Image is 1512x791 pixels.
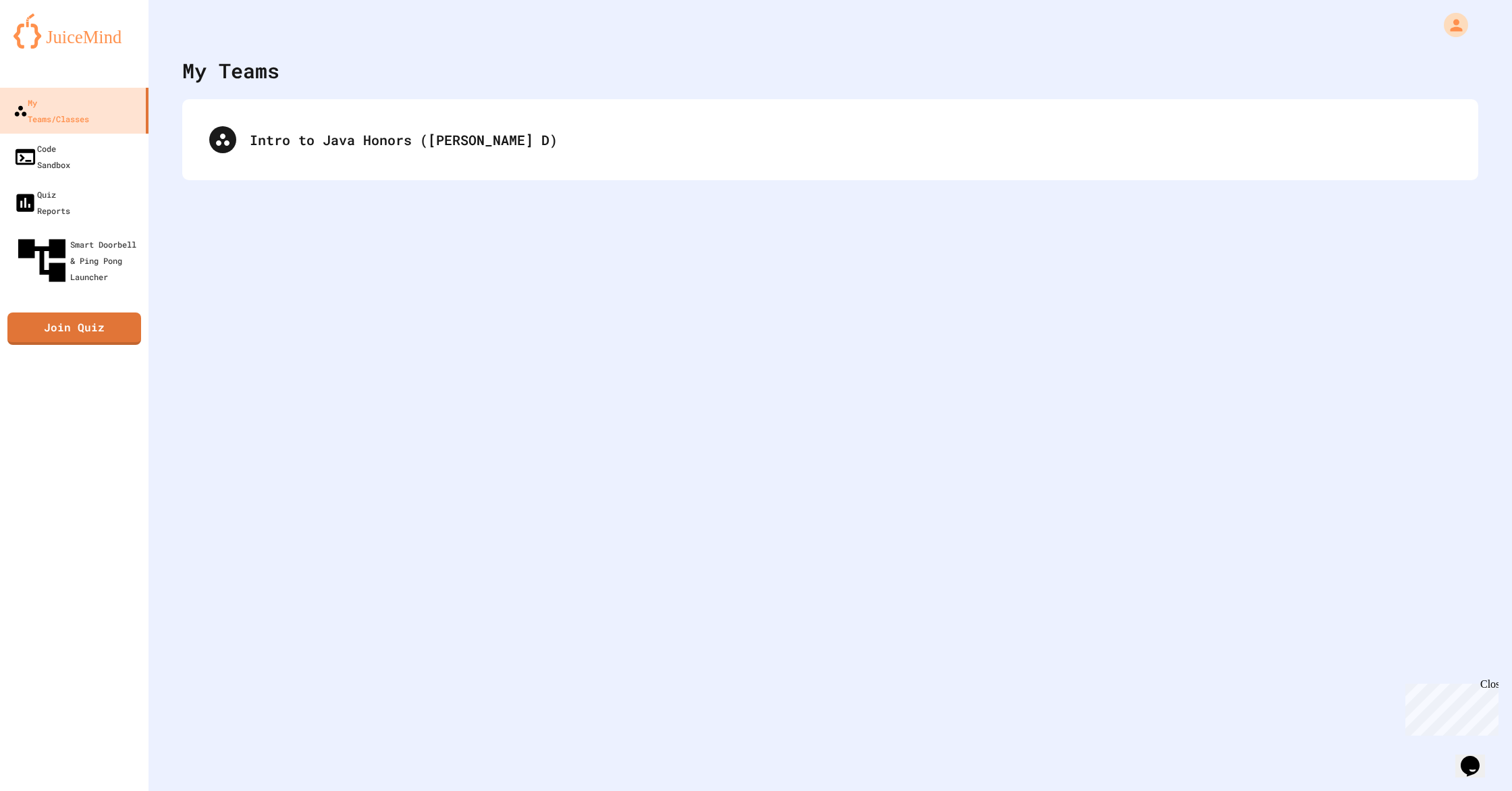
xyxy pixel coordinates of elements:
div: Smart Doorbell & Ping Pong Launcher [13,232,143,289]
div: My Account [1430,9,1471,40]
div: My Teams/Classes [13,94,89,127]
div: Chat with us now!Close [5,5,93,86]
div: Intro to Java Honors ([PERSON_NAME] D) [196,113,1465,167]
iframe: chat widget [1455,737,1498,778]
a: Join Quiz [7,312,141,345]
div: Intro to Java Honors ([PERSON_NAME] D) [250,130,1451,150]
div: My Teams [182,55,279,86]
div: Quiz Reports [13,186,70,219]
iframe: chat widget [1400,678,1498,736]
div: Code Sandbox [13,140,70,173]
img: logo-orange.svg [13,13,135,49]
